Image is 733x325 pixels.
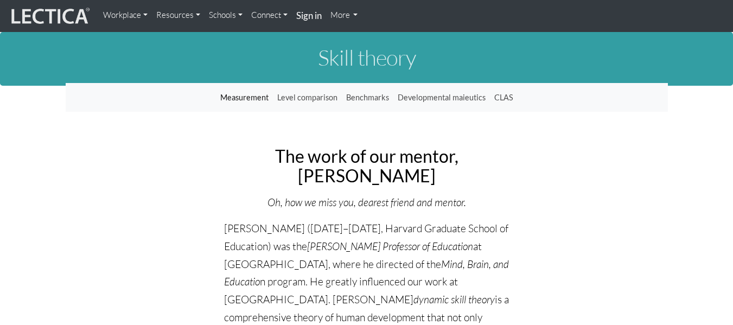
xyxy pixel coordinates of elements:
h2: The work of our mentor, [PERSON_NAME] [224,146,509,184]
strong: Sign in [296,10,322,21]
i: dynamic skill theory [413,293,495,306]
a: Developmental maieutics [393,87,490,108]
i: [PERSON_NAME] Professor of Education [307,240,473,253]
img: lecticalive [9,6,90,27]
a: CLAS [490,87,518,108]
a: Resources [152,4,205,26]
a: Level comparison [273,87,342,108]
i: Oh, how we miss you, dearest friend and mentor. [267,196,466,209]
h1: Skill theory [66,46,668,69]
a: Sign in [292,4,326,28]
a: Connect [247,4,292,26]
a: Workplace [99,4,152,26]
a: More [326,4,362,26]
a: Benchmarks [342,87,393,108]
a: Measurement [216,87,273,108]
a: Schools [205,4,247,26]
